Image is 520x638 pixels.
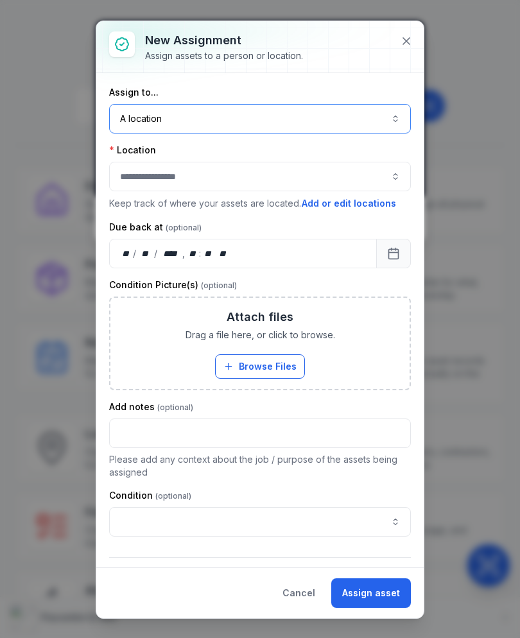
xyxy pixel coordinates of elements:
[109,196,411,211] p: Keep track of where your assets are located.
[120,247,133,260] div: day,
[109,401,193,413] label: Add notes
[109,86,159,99] label: Assign to...
[301,196,397,211] button: Add or edit locations
[137,247,155,260] div: month,
[272,578,326,608] button: Cancel
[331,578,411,608] button: Assign asset
[109,453,411,479] p: Please add any context about the job / purpose of the assets being assigned
[109,279,237,291] label: Condition Picture(s)
[216,247,230,260] div: am/pm,
[109,104,411,134] button: A location
[202,247,215,260] div: minute,
[159,247,182,260] div: year,
[109,221,202,234] label: Due back at
[145,49,303,62] div: Assign assets to a person or location.
[145,31,303,49] h3: New assignment
[199,247,202,260] div: :
[109,489,191,502] label: Condition
[186,329,335,341] span: Drag a file here, or click to browse.
[376,239,411,268] button: Calendar
[186,247,199,260] div: hour,
[227,308,293,326] h3: Attach files
[182,247,186,260] div: ,
[109,144,156,157] label: Location
[154,247,159,260] div: /
[215,354,305,379] button: Browse Files
[133,247,137,260] div: /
